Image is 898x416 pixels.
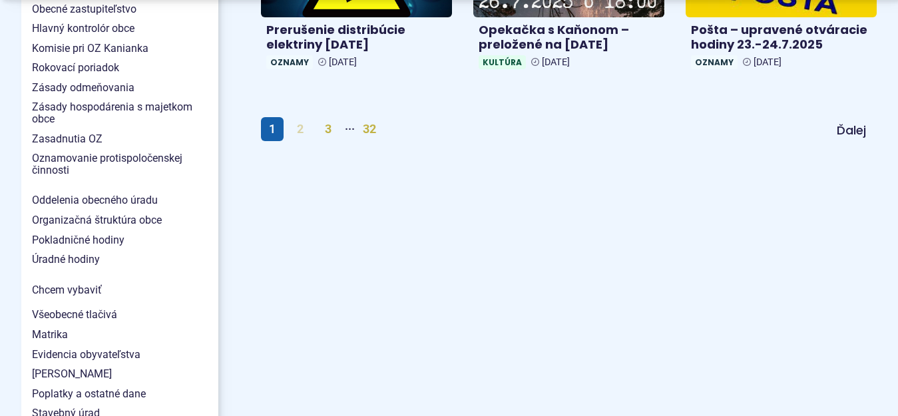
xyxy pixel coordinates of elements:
a: Komisie pri OZ Kanianka [21,39,218,59]
a: Organizačná štruktúra obce [21,210,218,230]
span: Poplatky a ostatné dane [32,384,208,404]
span: Všeobecné tlačivá [32,305,208,325]
a: Chcem vybaviť [21,280,218,300]
span: 1 [261,117,284,141]
a: Rokovací poriadok [21,58,218,78]
a: Oddelenia obecného úradu [21,190,218,210]
span: Zásady hospodárenia s majetkom obce [32,97,208,128]
a: Hlavný kontrolór obce [21,19,218,39]
span: Pokladničné hodiny [32,230,208,250]
a: Matrika [21,325,218,345]
span: Oznamovanie protispoločenskej činnosti [32,148,208,180]
span: Oddelenia obecného úradu [32,190,208,210]
a: Zásady odmeňovania [21,78,218,98]
a: Pokladničné hodiny [21,230,218,250]
a: 2 [289,117,312,141]
span: Organizačná štruktúra obce [32,210,208,230]
span: Matrika [32,325,208,345]
span: [DATE] [754,57,782,68]
a: 32 [355,117,384,141]
h4: Opekačka s Kaňonom – preložené na [DATE] [479,23,659,53]
a: Zasadnutia OZ [21,129,218,149]
span: [DATE] [542,57,570,68]
a: Evidencia obyvateľstva [21,345,218,365]
span: Ďalej [837,122,866,138]
a: Ďalej [826,118,877,142]
span: ··· [345,117,355,141]
a: Všeobecné tlačivá [21,305,218,325]
a: 3 [317,117,339,141]
span: Úradné hodiny [32,250,208,270]
span: Zásady odmeňovania [32,78,208,98]
a: Úradné hodiny [21,250,218,270]
a: Zásady hospodárenia s majetkom obce [21,97,218,128]
span: [PERSON_NAME] [32,364,208,384]
span: Rokovací poriadok [32,58,208,78]
span: Oznamy [691,55,738,69]
span: Oznamy [266,55,313,69]
a: [PERSON_NAME] [21,364,218,384]
h4: Pošta – upravené otváracie hodiny 23.-24.7.2025 [691,23,871,53]
span: Kultúra [479,55,526,69]
a: Poplatky a ostatné dane [21,384,218,404]
span: Zasadnutia OZ [32,129,208,149]
span: Chcem vybaviť [32,280,208,300]
span: Komisie pri OZ Kanianka [32,39,208,59]
a: Oznamovanie protispoločenskej činnosti [21,148,218,180]
span: Evidencia obyvateľstva [32,345,208,365]
span: Hlavný kontrolór obce [32,19,208,39]
h4: Prerušenie distribúcie elektriny [DATE] [266,23,447,53]
span: [DATE] [329,57,357,68]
